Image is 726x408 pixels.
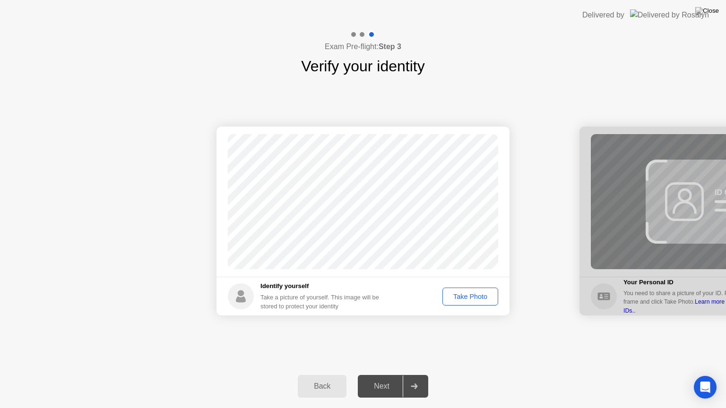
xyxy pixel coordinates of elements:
[379,42,401,51] b: Step 3
[301,382,344,391] div: Back
[260,293,387,311] div: Take a picture of yourself. This image will be stored to protect your identity
[361,382,403,391] div: Next
[325,41,401,52] h4: Exam Pre-flight:
[446,293,495,300] div: Take Photo
[582,9,624,21] div: Delivered by
[298,375,346,398] button: Back
[695,7,719,15] img: Close
[442,288,498,306] button: Take Photo
[630,9,709,20] img: Delivered by Rosalyn
[260,281,387,291] h5: Identify yourself
[694,376,717,399] div: Open Intercom Messenger
[301,55,424,77] h1: Verify your identity
[358,375,428,398] button: Next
